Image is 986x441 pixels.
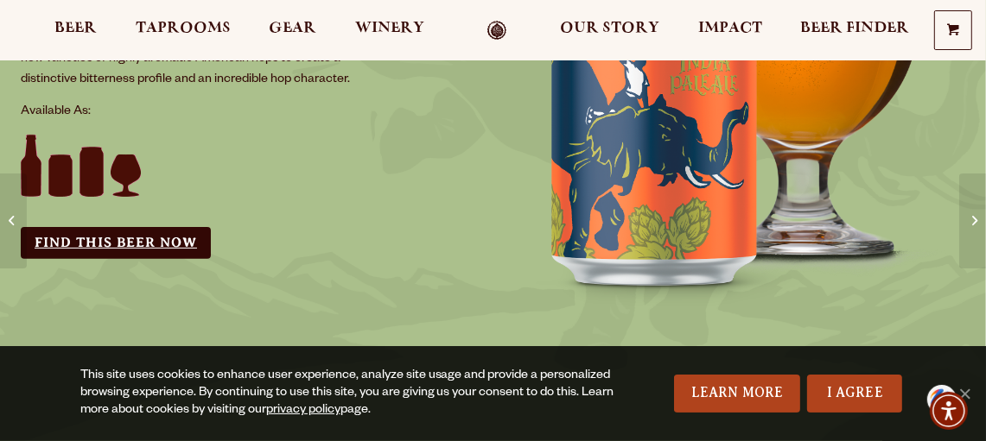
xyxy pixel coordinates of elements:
div: This site uses cookies to enhance user experience, analyze site usage and provide a personalized ... [80,368,620,419]
a: Impact [687,21,773,41]
a: Beer [43,21,108,41]
a: Our Story [549,21,671,41]
span: Winery [355,22,424,35]
a: Winery [344,21,436,41]
span: Beer Finder [800,22,909,35]
span: Taprooms [136,22,231,35]
span: Our Story [560,22,659,35]
span: Impact [698,22,762,35]
a: Gear [258,21,328,41]
a: Taprooms [124,21,242,41]
div: Accessibility Menu [930,392,968,430]
a: Learn More [674,375,801,413]
p: Available As: [21,102,473,123]
a: Find this Beer Now [21,227,211,259]
a: Beer Finder [789,21,920,41]
a: privacy policy [266,404,340,418]
span: Beer [54,22,97,35]
a: I Agree [807,375,902,413]
a: Odell Home [464,21,529,41]
span: Gear [269,22,316,35]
